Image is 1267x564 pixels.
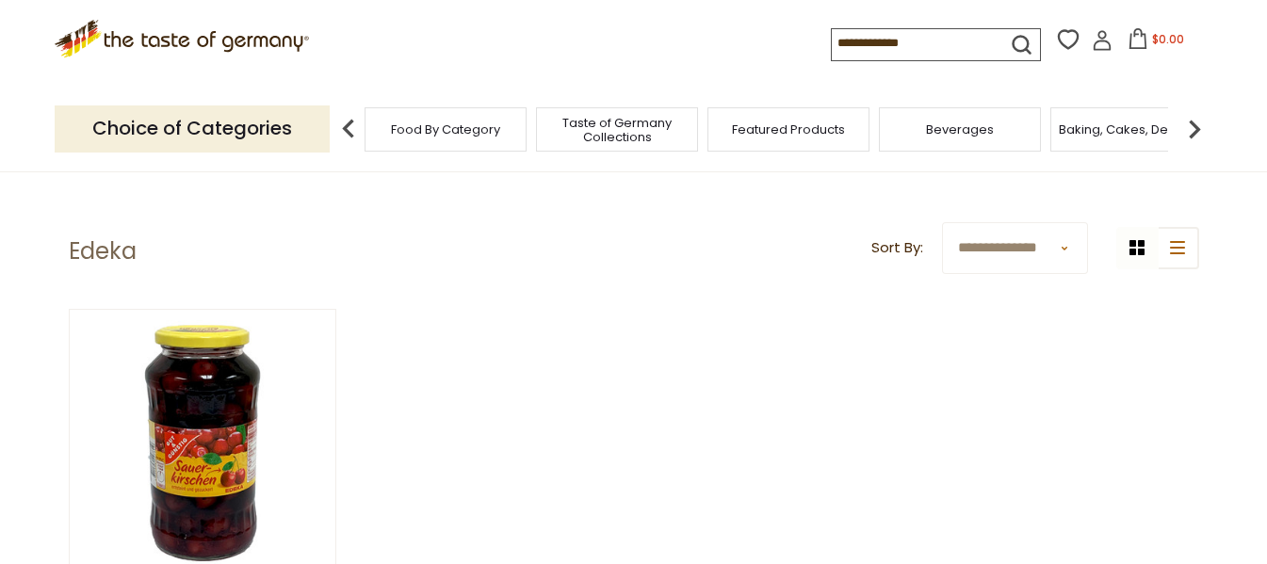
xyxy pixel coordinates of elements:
h1: Edeka [69,237,137,266]
a: Beverages [926,122,994,137]
a: Taste of Germany Collections [542,116,692,144]
a: Featured Products [732,122,845,137]
img: next arrow [1176,110,1213,148]
label: Sort By: [871,236,923,260]
button: $0.00 [1116,28,1196,56]
a: Baking, Cakes, Desserts [1059,122,1205,137]
a: Food By Category [391,122,500,137]
img: previous arrow [330,110,367,148]
span: $0.00 [1152,31,1184,47]
p: Choice of Categories [55,105,330,152]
